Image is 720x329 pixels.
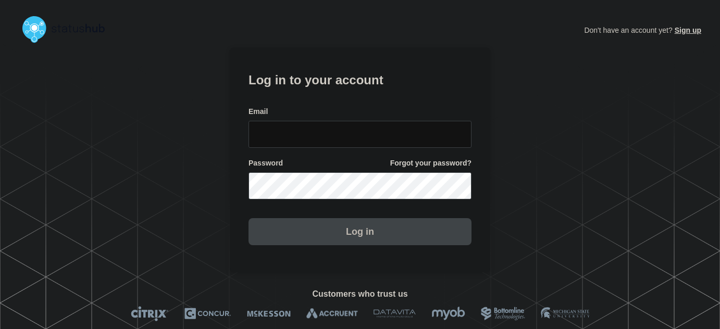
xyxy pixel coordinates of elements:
[131,306,169,321] img: Citrix logo
[374,306,416,321] img: DataVita logo
[19,12,118,46] img: StatusHub logo
[481,306,525,321] img: Bottomline logo
[584,18,701,43] p: Don't have an account yet?
[249,107,268,117] span: Email
[249,172,471,199] input: password input
[541,306,589,321] img: MSU logo
[249,121,471,148] input: email input
[19,289,701,299] h2: Customers who trust us
[306,306,358,321] img: Accruent logo
[390,158,471,168] a: Forgot your password?
[184,306,231,321] img: Concur logo
[249,218,471,245] button: Log in
[249,158,283,168] span: Password
[431,306,465,321] img: myob logo
[247,306,291,321] img: McKesson logo
[673,26,701,34] a: Sign up
[249,69,471,88] h1: Log in to your account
